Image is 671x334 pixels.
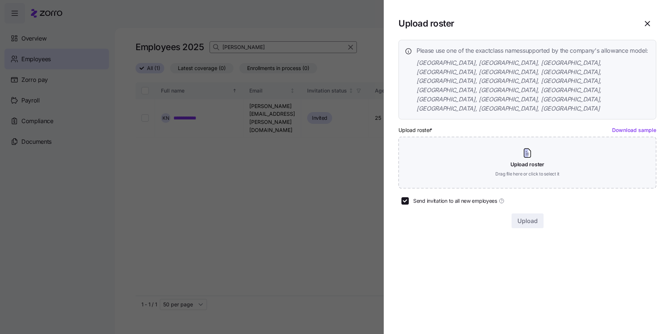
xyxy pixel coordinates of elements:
[517,216,538,225] span: Upload
[398,126,434,134] label: Upload roster
[413,197,497,205] span: Send invitation to all new employees
[417,58,650,113] span: [GEOGRAPHIC_DATA], [GEOGRAPHIC_DATA], [GEOGRAPHIC_DATA], [GEOGRAPHIC_DATA], [GEOGRAPHIC_DATA], [G...
[612,127,656,133] a: Download sample
[417,46,650,55] span: Please use one of the exact class names supported by the company's allowance model:
[398,18,633,29] h1: Upload roster
[512,213,544,228] button: Upload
